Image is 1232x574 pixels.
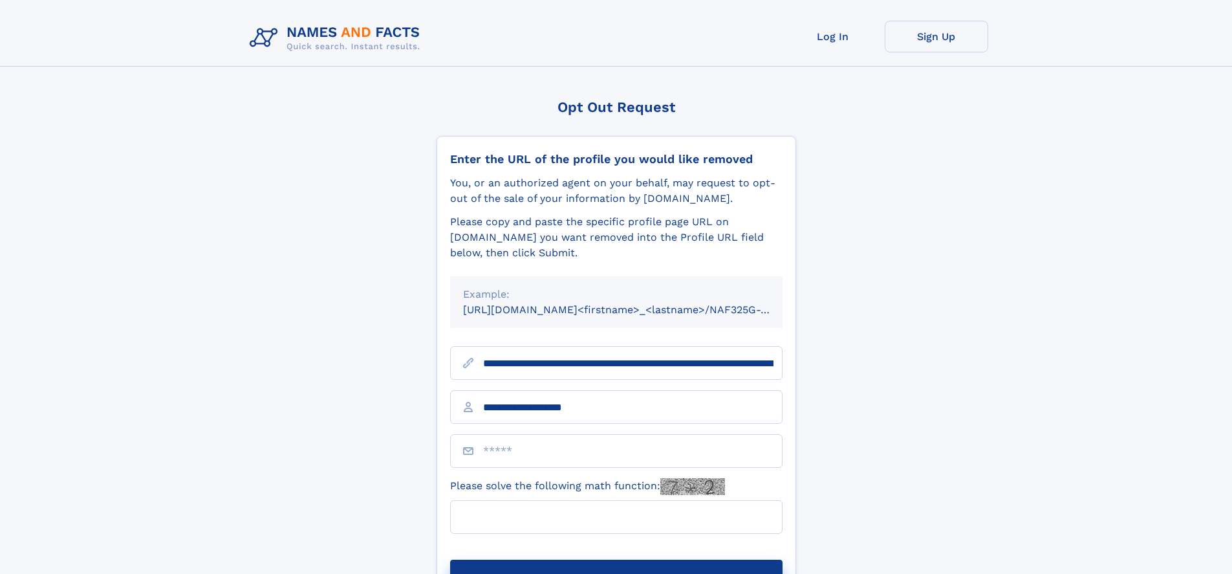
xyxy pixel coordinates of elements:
[437,99,796,115] div: Opt Out Request
[781,21,885,52] a: Log In
[244,21,431,56] img: Logo Names and Facts
[463,304,807,316] small: [URL][DOMAIN_NAME]<firstname>_<lastname>/NAF325G-xxxxxxxx
[463,287,770,302] div: Example:
[450,152,783,166] div: Enter the URL of the profile you would like removed
[450,214,783,261] div: Please copy and paste the specific profile page URL on [DOMAIN_NAME] you want removed into the Pr...
[450,175,783,206] div: You, or an authorized agent on your behalf, may request to opt-out of the sale of your informatio...
[885,21,988,52] a: Sign Up
[450,478,725,495] label: Please solve the following math function:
